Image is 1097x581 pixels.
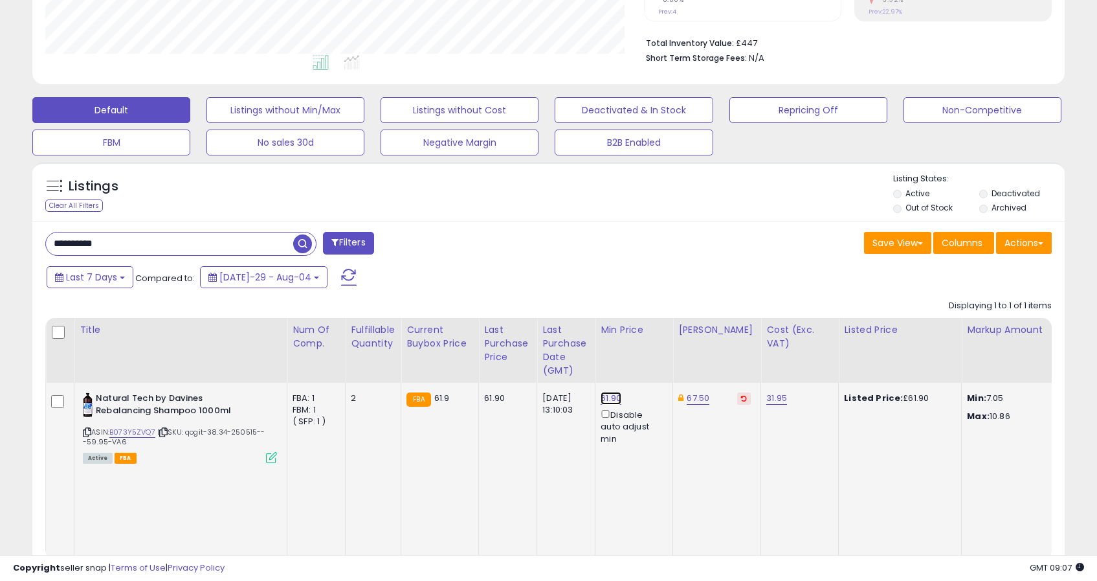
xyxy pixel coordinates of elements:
small: Prev: 4 [658,8,676,16]
small: FBA [406,393,430,407]
label: Deactivated [992,188,1040,199]
p: 7.05 [967,393,1074,404]
small: Prev: 22.97% [869,8,902,16]
h5: Listings [69,177,118,196]
div: FBM: 1 [293,404,335,416]
div: Fulfillable Quantity [351,323,395,350]
button: Default [32,97,190,123]
div: Disable auto adjust min [601,407,663,445]
div: Cost (Exc. VAT) [766,323,833,350]
button: Listings without Cost [381,97,538,123]
a: Privacy Policy [168,562,225,574]
li: £447 [646,34,1042,50]
div: Clear All Filters [45,199,103,212]
div: 61.90 [484,393,527,404]
b: Short Term Storage Fees: [646,52,747,63]
button: Last 7 Days [47,266,133,288]
div: Markup Amount [967,323,1079,337]
button: Columns [933,232,994,254]
button: [DATE]-29 - Aug-04 [200,266,327,288]
div: Min Price [601,323,667,337]
a: Terms of Use [111,562,166,574]
div: [DATE] 13:10:03 [542,393,585,416]
span: N/A [749,52,764,64]
div: £61.90 [844,393,951,404]
div: FBA: 1 [293,393,335,404]
button: Save View [864,232,931,254]
div: 2 [351,393,391,404]
span: [DATE]-29 - Aug-04 [219,271,311,284]
span: 2025-08-12 09:07 GMT [1030,562,1084,574]
button: FBM [32,130,190,155]
p: 10.86 [967,411,1074,422]
button: Repricing Off [729,97,887,123]
div: Last Purchase Price [484,323,531,364]
a: 61.90 [601,392,621,405]
b: Total Inventory Value: [646,38,734,49]
div: Displaying 1 to 1 of 1 items [949,300,1052,312]
a: B073Y5ZVQ7 [109,427,155,438]
strong: Max: [967,410,990,422]
label: Archived [992,202,1026,213]
div: ASIN: [83,393,277,462]
label: Active [905,188,929,199]
a: 31.95 [766,392,787,405]
div: ( SFP: 1 ) [293,416,335,427]
div: seller snap | | [13,562,225,575]
span: Last 7 Days [66,271,117,284]
div: Title [80,323,282,337]
img: 31VUaxZNLuL._SL40_.jpg [83,393,93,418]
button: Negative Margin [381,130,538,155]
div: [PERSON_NAME] [678,323,755,337]
button: Listings without Min/Max [206,97,364,123]
button: Filters [323,232,373,255]
span: All listings currently available for purchase on Amazon [83,453,113,464]
span: 61.9 [434,392,450,404]
b: Natural Tech by Davines Rebalancing Shampoo 1000ml [96,393,253,420]
span: | SKU: qogit-38.34-250515---59.95-VA6 [83,427,265,446]
div: Listed Price [844,323,956,337]
button: Deactivated & In Stock [555,97,713,123]
div: Current Buybox Price [406,323,473,350]
button: B2B Enabled [555,130,713,155]
button: No sales 30d [206,130,364,155]
span: Compared to: [135,272,195,284]
div: Last Purchase Date (GMT) [542,323,590,378]
span: FBA [115,453,137,464]
button: Actions [996,232,1052,254]
b: Listed Price: [844,392,903,404]
button: Non-Competitive [903,97,1061,123]
p: Listing States: [893,173,1065,185]
a: 67.50 [687,392,709,405]
span: Columns [942,236,982,249]
strong: Copyright [13,562,60,574]
div: Num of Comp. [293,323,340,350]
label: Out of Stock [905,202,953,213]
strong: Min: [967,392,986,404]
